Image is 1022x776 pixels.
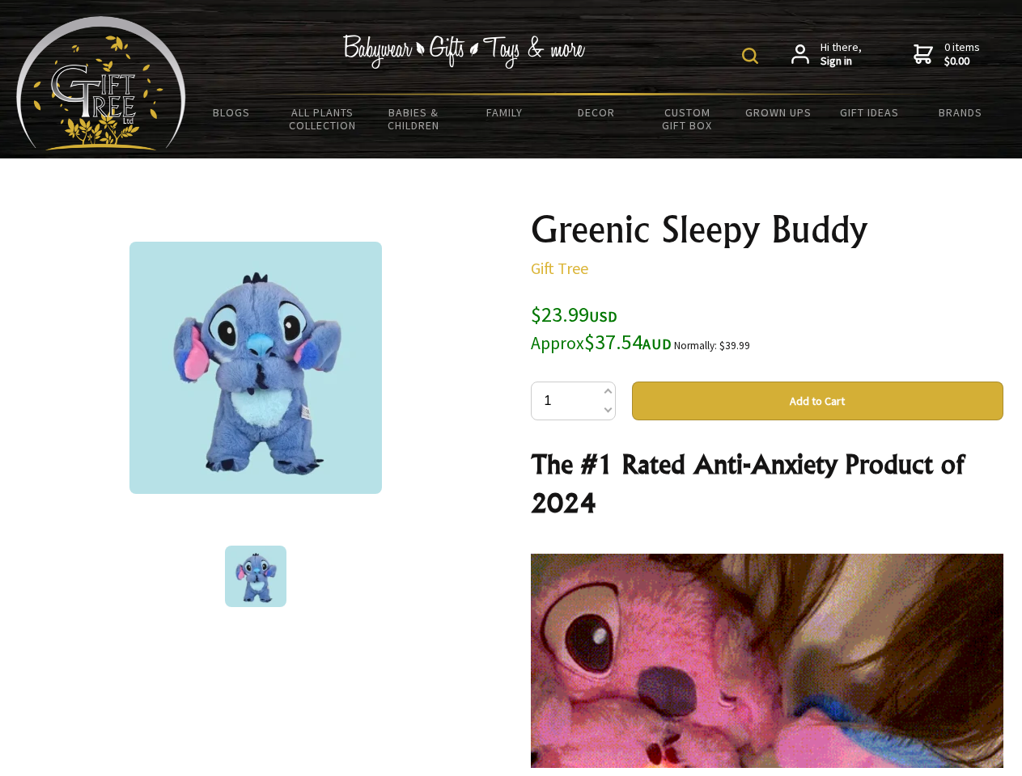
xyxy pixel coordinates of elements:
[944,40,980,69] span: 0 items
[821,40,862,69] span: Hi there,
[531,301,672,355] span: $23.99 $37.54
[674,339,750,352] small: Normally: $39.99
[278,95,369,142] a: All Plants Collection
[589,307,617,326] span: USD
[225,546,286,607] img: Greenic Sleepy Buddy
[531,332,584,354] small: Approx
[550,95,642,129] a: Decor
[914,40,980,69] a: 0 items$0.00
[642,335,672,353] span: AUD
[732,95,824,129] a: Grown Ups
[531,258,588,278] a: Gift Tree
[531,210,1003,249] h1: Greenic Sleepy Buddy
[824,95,915,129] a: Gift Ideas
[531,448,964,519] strong: The #1 Rated Anti-Anxiety Product of 2024
[791,40,862,69] a: Hi there,Sign in
[642,95,733,142] a: Custom Gift Box
[632,382,1003,420] button: Add to Cart
[129,242,382,494] img: Greenic Sleepy Buddy
[915,95,1007,129] a: Brands
[16,16,186,150] img: Babyware - Gifts - Toys and more...
[368,95,460,142] a: Babies & Children
[742,48,758,64] img: product search
[821,54,862,69] strong: Sign in
[460,95,551,129] a: Family
[186,95,278,129] a: BLOGS
[343,35,586,69] img: Babywear - Gifts - Toys & more
[944,54,980,69] strong: $0.00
